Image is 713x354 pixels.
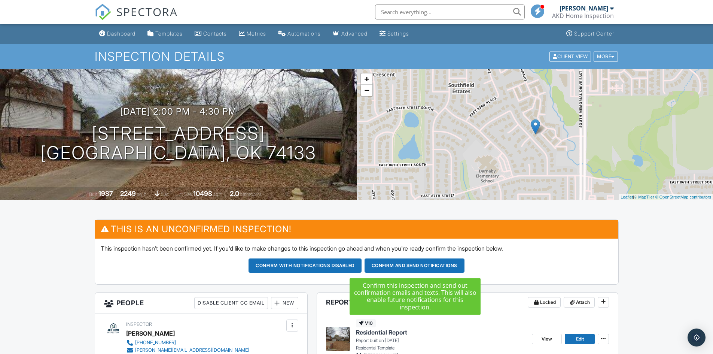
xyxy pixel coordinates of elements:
[135,340,176,346] div: [PHONE_NUMBER]
[560,4,608,12] div: [PERSON_NAME]
[95,220,618,238] h3: This is an Unconfirmed Inspection!
[236,27,269,41] a: Metrics
[203,30,227,37] div: Contacts
[161,191,169,197] span: slab
[240,191,262,197] span: bathrooms
[361,73,372,85] a: Zoom in
[155,30,183,37] div: Templates
[655,195,711,199] a: © OpenStreetMap contributors
[574,30,614,37] div: Support Center
[249,258,362,273] button: Confirm with notifications disabled
[137,191,147,197] span: sq. ft.
[230,190,239,197] div: 2.0
[126,339,249,347] a: [PHONE_NUMBER]
[95,50,619,63] h1: Inspection Details
[194,297,268,309] div: Disable Client CC Email
[192,27,230,41] a: Contacts
[126,321,152,327] span: Inspector
[688,329,706,347] div: Open Intercom Messenger
[552,12,614,19] div: AKD Home Inspection
[95,4,111,20] img: The Best Home Inspection Software - Spectora
[176,191,192,197] span: Lot Size
[375,4,525,19] input: Search everything...
[193,190,212,197] div: 10498
[107,30,135,37] div: Dashboard
[120,190,136,197] div: 2249
[247,30,266,37] div: Metrics
[126,328,175,339] div: [PERSON_NAME]
[116,4,178,19] span: SPECTORA
[563,27,617,41] a: Support Center
[144,27,186,41] a: Templates
[275,27,324,41] a: Automations (Basic)
[594,51,618,61] div: More
[621,195,633,199] a: Leaflet
[98,190,113,197] div: 1987
[135,347,249,353] div: [PERSON_NAME][EMAIL_ADDRESS][DOMAIN_NAME]
[365,258,464,273] button: Confirm and send notifications
[387,30,409,37] div: Settings
[126,347,249,354] a: [PERSON_NAME][EMAIL_ADDRESS][DOMAIN_NAME]
[341,30,368,37] div: Advanced
[330,27,371,41] a: Advanced
[287,30,321,37] div: Automations
[549,53,593,59] a: Client View
[89,191,97,197] span: Built
[634,195,654,199] a: © MapTiler
[95,293,307,314] h3: People
[619,194,713,200] div: |
[95,10,178,26] a: SPECTORA
[120,106,237,117] h3: [DATE] 2:00 pm - 4:30 pm
[40,124,316,163] h1: [STREET_ADDRESS] [GEOGRAPHIC_DATA], OK 74133
[101,244,613,252] p: This inspection hasn't been confirmed yet. If you'd like to make changes to this inspection go ah...
[213,191,223,197] span: sq.ft.
[96,27,138,41] a: Dashboard
[271,297,298,309] div: New
[361,85,372,96] a: Zoom out
[549,51,591,61] div: Client View
[377,27,412,41] a: Settings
